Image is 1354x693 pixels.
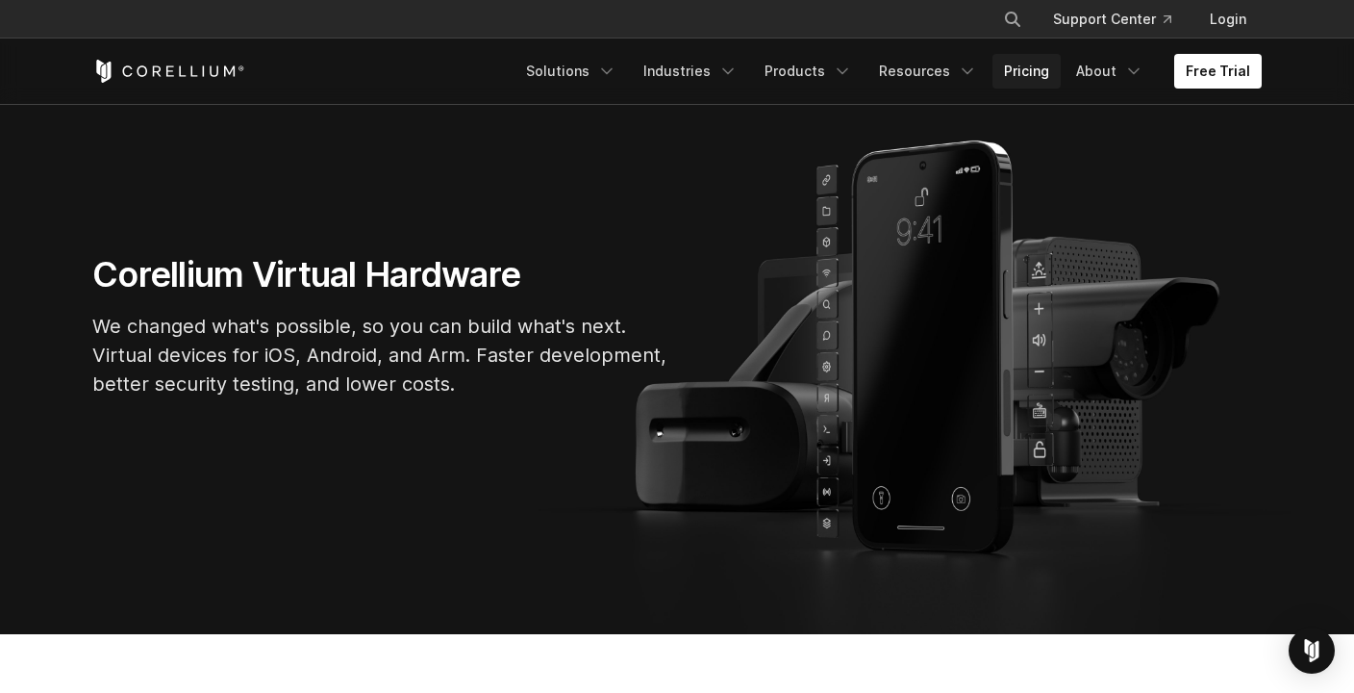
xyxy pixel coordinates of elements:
[992,54,1061,89] a: Pricing
[514,54,1262,89] div: Navigation Menu
[1174,54,1262,89] a: Free Trial
[632,54,749,89] a: Industries
[92,60,245,83] a: Corellium Home
[514,54,628,89] a: Solutions
[980,2,1262,37] div: Navigation Menu
[92,253,669,296] h1: Corellium Virtual Hardware
[753,54,864,89] a: Products
[92,312,669,398] p: We changed what's possible, so you can build what's next. Virtual devices for iOS, Android, and A...
[1289,628,1335,674] div: Open Intercom Messenger
[1038,2,1187,37] a: Support Center
[1065,54,1155,89] a: About
[867,54,989,89] a: Resources
[995,2,1030,37] button: Search
[1194,2,1262,37] a: Login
